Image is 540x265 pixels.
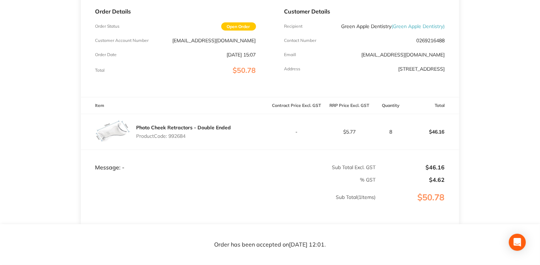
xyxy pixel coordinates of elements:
p: Green Apple Dentistry [341,23,445,29]
p: Customer Account Number [95,38,149,43]
p: $50.78 [376,193,459,217]
th: Contract Price Excl. GST [270,97,323,114]
p: [STREET_ADDRESS] [399,66,445,72]
p: [DATE] 15:07 [227,52,256,58]
p: Contact Number [284,38,317,43]
p: Recipient [284,24,303,29]
img: ZWNmaWZoaw [95,114,130,150]
p: 0269216488 [417,38,445,43]
p: 8 [376,129,406,135]
div: Open Intercom Messenger [509,234,526,251]
span: ( Green Apple Dentistry ) [392,23,445,29]
p: Order Status [95,24,119,29]
span: Open Order [221,22,256,31]
p: Order Details [95,8,256,15]
p: Product Code: 992684 [136,133,231,139]
th: Quantity [376,97,406,114]
th: Item [81,97,270,114]
p: - [271,129,323,135]
p: Order has been accepted on [DATE] 12:01 . [214,242,326,248]
p: $46.16 [376,164,445,171]
p: $4.62 [376,177,445,183]
p: Order Date [95,52,117,57]
p: Customer Details [284,8,445,15]
p: [EMAIL_ADDRESS][DOMAIN_NAME] [173,38,256,43]
th: Total [406,97,459,114]
a: [EMAIL_ADDRESS][DOMAIN_NAME] [362,52,445,58]
p: % GST [81,177,375,183]
th: RRP Price Excl. GST [323,97,376,114]
p: $5.77 [323,129,375,135]
p: $46.16 [406,123,458,140]
p: Address [284,66,301,71]
td: Message: - [81,150,270,171]
p: Emaill [284,52,296,57]
a: Photo Cheek Retractors - Double Ended [136,124,231,131]
p: Sub Total Excl. GST [271,164,376,170]
span: $50.78 [233,66,256,75]
p: Sub Total ( 1 Items) [81,194,375,214]
p: Total [95,68,105,73]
